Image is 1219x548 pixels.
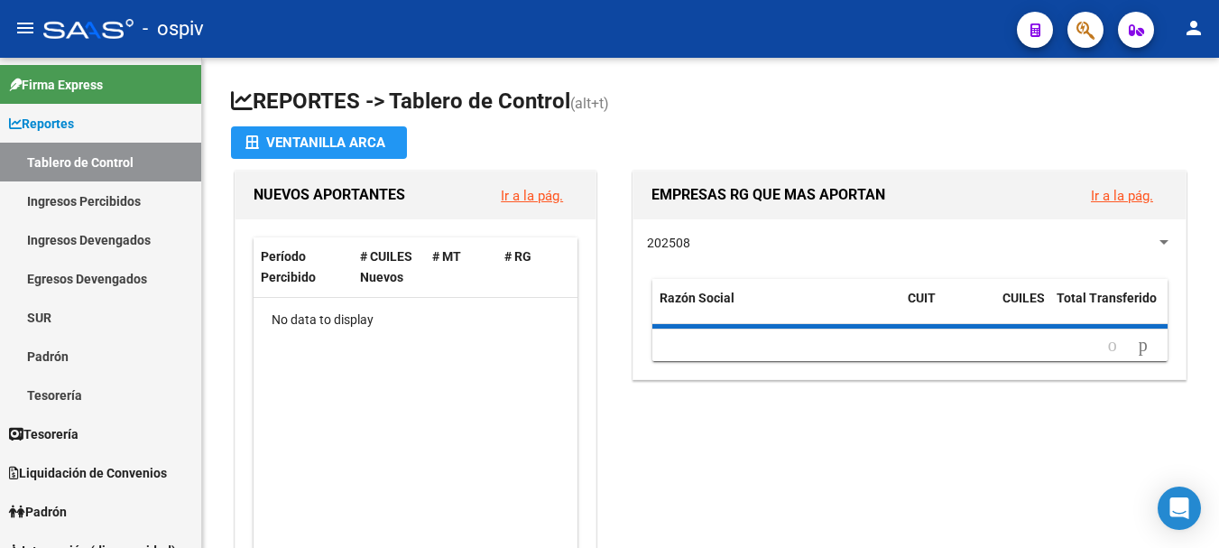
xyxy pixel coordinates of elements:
[261,249,316,284] span: Período Percibido
[652,279,900,339] datatable-header-cell: Razón Social
[254,237,353,297] datatable-header-cell: Período Percibido
[1057,291,1157,305] span: Total Transferido
[353,237,425,297] datatable-header-cell: # CUILES Nuevos
[360,249,412,284] span: # CUILES Nuevos
[9,424,78,444] span: Tesorería
[660,291,734,305] span: Razón Social
[231,87,1190,118] h1: REPORTES -> Tablero de Control
[1002,291,1045,305] span: CUILES
[1076,179,1168,212] button: Ir a la pág.
[486,179,577,212] button: Ir a la pág.
[908,291,936,305] span: CUIT
[254,186,405,203] span: NUEVOS APORTANTES
[254,298,582,343] div: No data to display
[245,126,392,159] div: Ventanilla ARCA
[14,17,36,39] mat-icon: menu
[900,279,995,339] datatable-header-cell: CUIT
[1049,279,1176,339] datatable-header-cell: Total Transferido
[504,249,531,264] span: # RG
[9,463,167,483] span: Liquidación de Convenios
[647,236,690,250] span: 202508
[1183,17,1205,39] mat-icon: person
[1100,336,1125,356] a: go to previous page
[9,114,74,134] span: Reportes
[425,237,497,297] datatable-header-cell: # MT
[9,502,67,522] span: Padrón
[995,279,1049,339] datatable-header-cell: CUILES
[651,186,885,203] span: EMPRESAS RG QUE MAS APORTAN
[231,126,407,159] button: Ventanilla ARCA
[1131,336,1156,356] a: go to next page
[1158,487,1201,530] div: Open Intercom Messenger
[432,249,461,264] span: # MT
[1091,188,1153,204] a: Ir a la pág.
[143,9,204,49] span: - ospiv
[497,237,569,297] datatable-header-cell: # RG
[570,95,609,112] span: (alt+t)
[9,75,103,95] span: Firma Express
[501,188,563,204] a: Ir a la pág.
